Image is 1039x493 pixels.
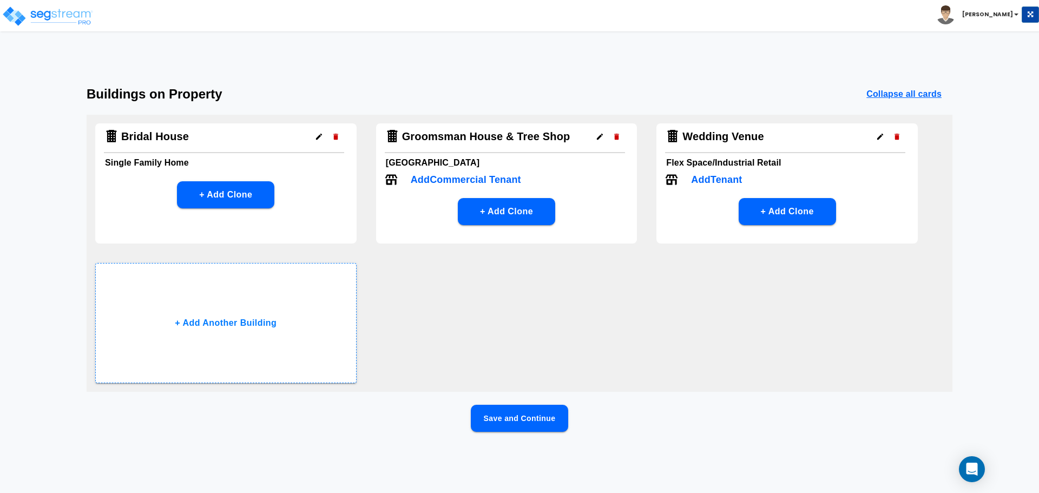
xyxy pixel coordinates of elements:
[959,456,985,482] div: Open Intercom Messenger
[104,129,119,144] img: Building Icon
[665,129,680,144] img: Building Icon
[471,405,568,432] button: Save and Continue
[739,198,836,225] button: + Add Clone
[666,155,908,170] h6: Flex Space/Industrial Retail
[95,263,357,383] button: + Add Another Building
[385,129,400,144] img: Building Icon
[691,173,742,187] p: Add Tenant
[2,5,94,27] img: logo_pro_r.png
[665,173,678,186] img: Tenant Icon
[402,130,570,143] h4: Groomsman House & Tree Shop
[385,173,398,186] img: Tenant Icon
[105,155,347,170] h6: Single Family Home
[386,155,628,170] h6: [GEOGRAPHIC_DATA]
[87,87,222,102] h3: Buildings on Property
[682,130,764,143] h4: Wedding Venue
[458,198,555,225] button: + Add Clone
[411,173,521,187] p: Add Commercial Tenant
[866,88,942,101] p: Collapse all cards
[177,181,274,208] button: + Add Clone
[962,10,1013,18] b: [PERSON_NAME]
[121,130,189,143] h4: Bridal House
[936,5,955,24] img: avatar.png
